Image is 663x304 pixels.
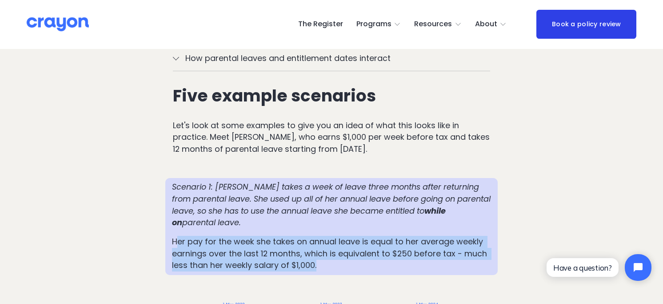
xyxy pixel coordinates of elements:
[182,217,241,228] em: parental leave.
[356,17,401,32] a: folder dropdown
[173,120,490,155] p: Let's look at some examples to give you an idea of what this looks like in practice. Meet [PERSON...
[475,17,507,32] a: folder dropdown
[414,18,452,31] span: Resources
[356,18,391,31] span: Programs
[298,17,343,32] a: The Register
[172,205,447,228] em: while on
[173,84,376,107] strong: Five example scenarios
[179,52,490,64] span: How parental leaves and entitlement dates interact
[475,18,497,31] span: About
[536,10,636,39] a: Book a policy review
[539,247,659,288] iframe: Tidio Chat
[173,45,490,71] button: How parental leaves and entitlement dates interact
[172,236,491,272] p: Her pay for the week she takes on annual leave is equal to her average weekly earnings over the l...
[27,16,89,32] img: Crayon
[172,181,493,216] em: Scenario 1: [PERSON_NAME] takes a week of leave three months after returning from parental leave....
[414,17,462,32] a: folder dropdown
